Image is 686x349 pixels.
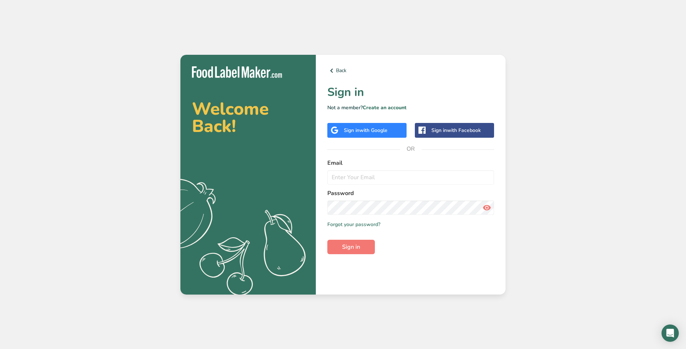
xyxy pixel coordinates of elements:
[662,324,679,342] div: Open Intercom Messenger
[327,221,380,228] a: Forgot your password?
[359,127,387,134] span: with Google
[327,189,494,198] label: Password
[192,100,304,135] h2: Welcome Back!
[327,159,494,167] label: Email
[363,104,407,111] a: Create an account
[344,127,387,134] div: Sign in
[327,240,375,254] button: Sign in
[342,243,360,251] span: Sign in
[431,127,481,134] div: Sign in
[327,84,494,101] h1: Sign in
[192,66,282,78] img: Food Label Maker
[447,127,481,134] span: with Facebook
[327,66,494,75] a: Back
[327,170,494,185] input: Enter Your Email
[327,104,494,111] p: Not a member?
[400,138,422,160] span: OR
